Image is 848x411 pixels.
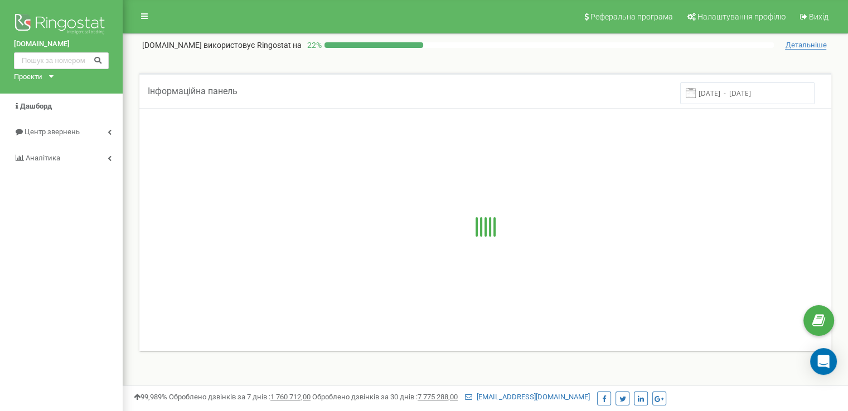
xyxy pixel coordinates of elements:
[302,40,324,51] p: 22 %
[465,393,590,401] a: [EMAIL_ADDRESS][DOMAIN_NAME]
[785,41,826,50] span: Детальніше
[203,41,302,50] span: використовує Ringostat на
[148,86,238,96] span: Інформаційна панель
[20,102,52,110] span: Дашборд
[590,12,673,21] span: Реферальна програма
[270,393,311,401] u: 1 760 712,00
[14,52,109,69] input: Пошук за номером
[14,11,109,39] img: Ringostat logo
[26,154,60,162] span: Аналiтика
[14,72,42,82] div: Проєкти
[418,393,458,401] u: 7 775 288,00
[169,393,311,401] span: Оброблено дзвінків за 7 днів :
[697,12,786,21] span: Налаштування профілю
[810,348,837,375] div: Open Intercom Messenger
[14,39,109,50] a: [DOMAIN_NAME]
[809,12,828,21] span: Вихід
[142,40,302,51] p: [DOMAIN_NAME]
[25,128,80,136] span: Центр звернень
[312,393,458,401] span: Оброблено дзвінків за 30 днів :
[134,393,167,401] span: 99,989%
